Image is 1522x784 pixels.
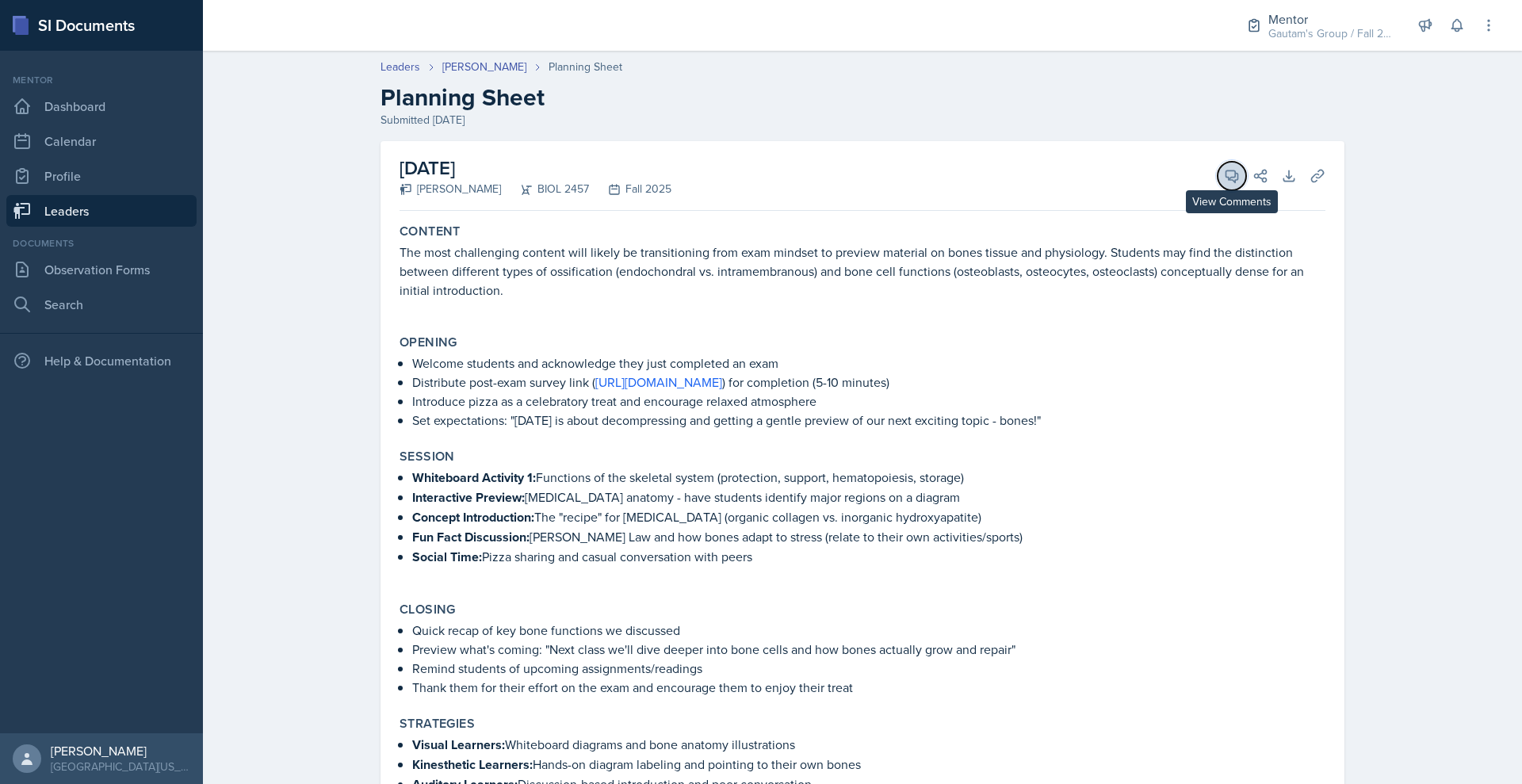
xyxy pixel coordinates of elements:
p: Welcome students and acknowledge they just completed an exam [412,354,1325,373]
a: [URL][DOMAIN_NAME] [595,373,722,391]
label: Strategies [400,716,475,732]
p: The most challenging content will likely be transitioning from exam mindset to preview material o... [400,243,1325,300]
strong: Fun Fact Discussion: [412,528,530,546]
div: Gautam's Group / Fall 2025 [1268,25,1395,42]
a: Observation Forms [6,254,197,285]
div: [PERSON_NAME] [400,181,501,197]
strong: Concept Introduction: [412,508,534,526]
div: Documents [6,236,197,250]
a: Profile [6,160,197,192]
a: [PERSON_NAME] [442,59,526,75]
div: Help & Documentation [6,345,197,377]
a: Calendar [6,125,197,157]
div: [PERSON_NAME] [51,743,190,759]
h2: [DATE] [400,154,671,182]
div: [GEOGRAPHIC_DATA][US_STATE] [51,759,190,774]
p: Distribute post-exam survey link ( ) for completion (5-10 minutes) [412,373,1325,392]
p: The "recipe" for [MEDICAL_DATA] (organic collagen vs. inorganic hydroxyapatite) [412,507,1325,527]
strong: Visual Learners: [412,736,505,754]
p: Pizza sharing and casual conversation with peers [412,547,1325,567]
p: Hands-on diagram labeling and pointing to their own bones [412,755,1325,774]
p: Whiteboard diagrams and bone anatomy illustrations [412,735,1325,755]
p: Thank them for their effort on the exam and encourage them to enjoy their treat [412,678,1325,697]
label: Opening [400,335,457,350]
strong: Kinesthetic Learners: [412,755,533,774]
h2: Planning Sheet [380,83,1344,112]
a: Search [6,289,197,320]
p: Functions of the skeletal system (protection, support, hematopoiesis, storage) [412,468,1325,488]
p: Introduce pizza as a celebratory treat and encourage relaxed atmosphere [412,392,1325,411]
p: Quick recap of key bone functions we discussed [412,621,1325,640]
div: Mentor [6,73,197,87]
strong: Whiteboard Activity 1: [412,468,536,487]
p: Preview what's coming: "Next class we'll dive deeper into bone cells and how bones actually grow ... [412,640,1325,659]
div: Submitted [DATE] [380,112,1344,128]
div: Fall 2025 [589,181,671,197]
a: Dashboard [6,90,197,122]
p: [MEDICAL_DATA] anatomy - have students identify major regions on a diagram [412,488,1325,507]
strong: Social Time: [412,548,482,566]
p: Set expectations: "[DATE] is about decompressing and getting a gentle preview of our next excitin... [412,411,1325,430]
p: [PERSON_NAME] Law and how bones adapt to stress (relate to their own activities/sports) [412,527,1325,547]
label: Closing [400,602,456,618]
strong: Interactive Preview: [412,488,525,507]
a: Leaders [6,195,197,227]
p: Remind students of upcoming assignments/readings [412,659,1325,678]
label: Session [400,449,455,465]
div: Mentor [1268,10,1395,29]
a: Leaders [380,59,420,75]
label: Content [400,224,461,239]
div: BIOL 2457 [501,181,589,197]
button: View Comments [1218,162,1246,190]
div: Planning Sheet [549,59,622,75]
